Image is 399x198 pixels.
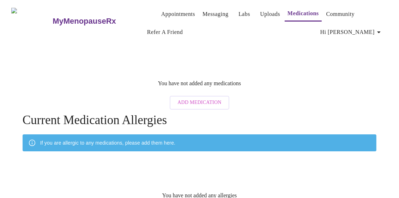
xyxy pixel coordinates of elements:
button: Uploads [257,7,283,21]
button: Messaging [200,7,231,21]
a: Uploads [260,9,280,19]
button: Add Medication [170,96,229,110]
span: Hi [PERSON_NAME] [320,27,383,37]
button: Refer a Friend [144,25,186,39]
img: MyMenopauseRx Logo [11,8,52,34]
a: Messaging [202,9,228,19]
button: Community [324,7,358,21]
span: Add Medication [177,98,221,107]
a: MyMenopauseRx [52,9,144,34]
a: Refer a Friend [147,27,183,37]
h3: MyMenopauseRx [53,17,116,26]
button: Labs [233,7,255,21]
button: Appointments [158,7,198,21]
a: Appointments [161,9,195,19]
button: Medications [285,6,322,22]
a: Medications [288,8,319,18]
a: Labs [238,9,250,19]
p: You have not added any medications [158,80,241,87]
button: Hi [PERSON_NAME] [318,25,386,39]
a: Community [326,9,355,19]
div: If you are allergic to any medications, please add them here. [40,136,175,149]
h4: Current Medication Allergies [23,113,377,127]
